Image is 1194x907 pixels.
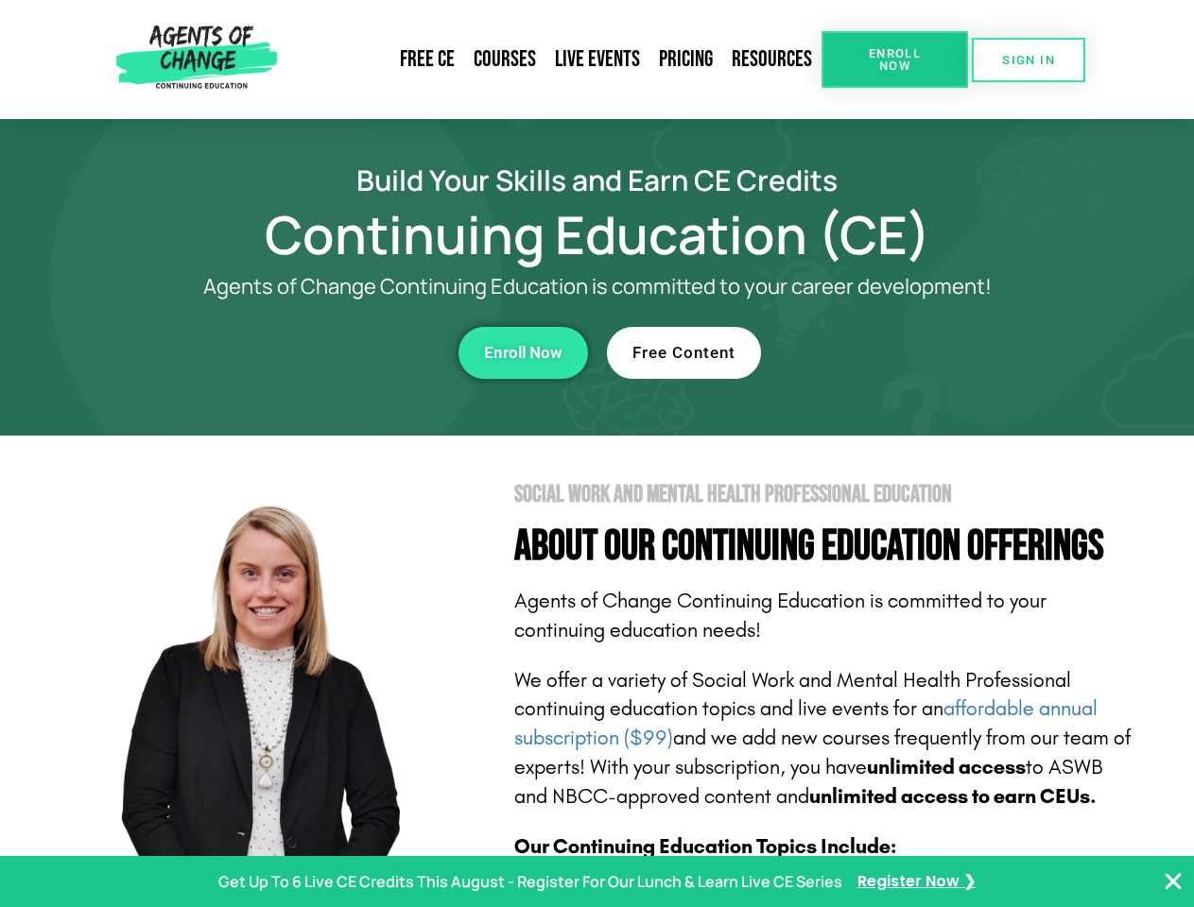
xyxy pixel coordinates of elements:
[809,784,1097,809] b: unlimited access to earn CEUs.
[134,275,1061,299] p: Agents of Change Continuing Education is committed to your career development!
[390,38,464,81] a: Free CE
[59,166,1136,194] h2: Build Your Skills and Earn CE Credits
[607,327,761,379] a: Free Content
[514,525,1136,568] h4: About Our Continuing Education Offerings
[722,38,822,81] a: Resources
[514,483,1136,506] h2: Social Work and Mental Health Professional Education
[484,345,562,361] span: Enroll Now
[514,666,1136,812] p: We offer a variety of Social Work and Mental Health Professional continuing education topics and ...
[218,868,842,896] p: Get Up To 6 Live CE Credits This August - Register For Our Lunch & Learn Live CE Series
[857,868,976,896] a: Register Now ❯
[514,589,1047,642] span: Agents of Change Continuing Education is committed to your continuing education needs!
[545,38,649,81] a: Live Events
[59,213,1136,256] h1: Continuing Education (CE)
[285,38,822,81] nav: Menu
[632,345,735,361] span: Free Content
[972,38,1085,82] a: SIGN IN
[459,327,588,379] a: Enroll Now
[1002,54,1055,66] span: SIGN IN
[464,38,545,81] a: Courses
[822,31,968,88] a: Enroll Now
[514,834,896,859] b: Our Continuing Education Topics Include:
[649,38,722,81] a: Pricing
[1162,870,1185,893] button: Close Banner
[867,755,1026,779] b: unlimited access
[852,47,938,72] span: Enroll Now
